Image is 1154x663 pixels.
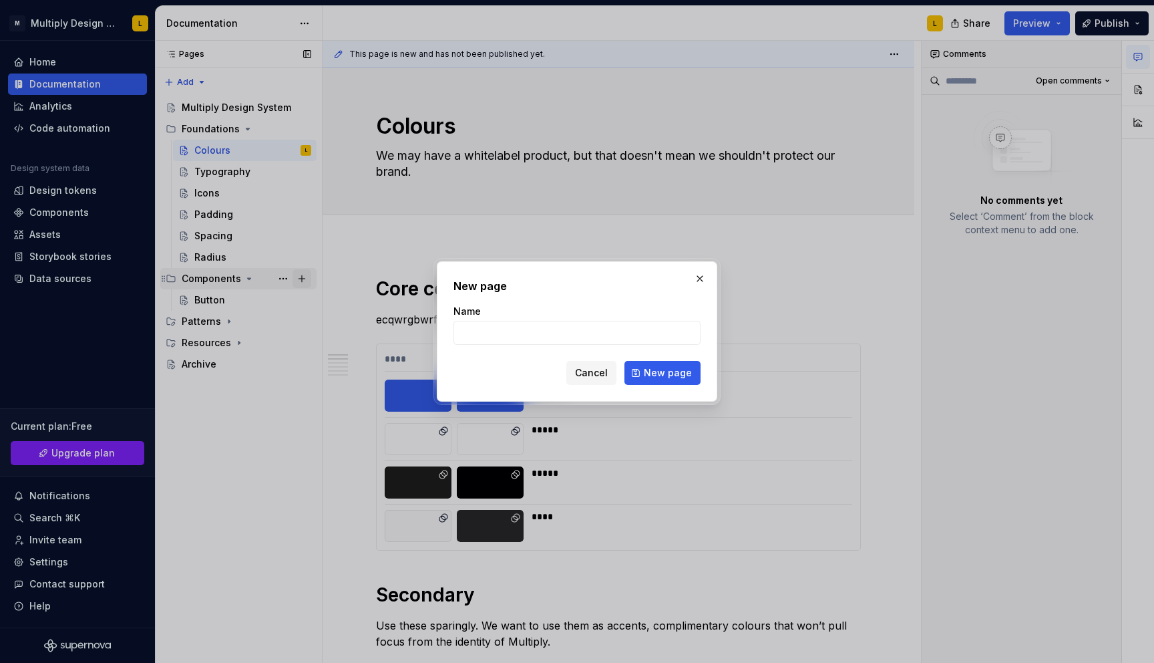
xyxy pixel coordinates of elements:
[575,366,608,380] span: Cancel
[453,305,481,318] label: Name
[453,278,701,294] h2: New page
[644,366,692,380] span: New page
[566,361,616,385] button: Cancel
[624,361,701,385] button: New page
